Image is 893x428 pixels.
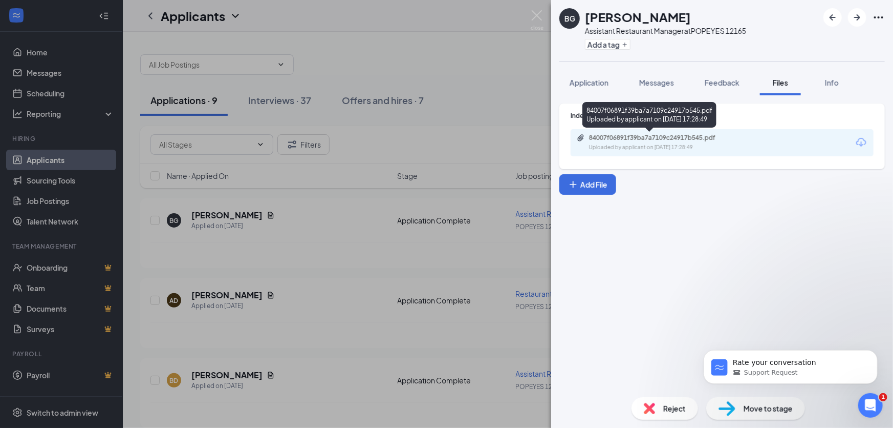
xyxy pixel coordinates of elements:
div: 84007f06891f39ba7a7109c24917b545.pdf [589,134,732,142]
span: Application [570,78,608,87]
a: Paperclip84007f06891f39ba7a7109c24917b545.pdfUploaded by applicant on [DATE] 17:28:49 [577,134,743,152]
svg: ArrowLeftNew [826,11,839,24]
span: Move to stage [744,403,793,414]
div: Indeed Resume [571,111,874,120]
button: PlusAdd a tag [585,39,630,50]
h1: [PERSON_NAME] [585,8,691,26]
button: ArrowRight [848,8,866,27]
span: Feedback [705,78,739,87]
svg: Ellipses [873,11,885,24]
span: Messages [639,78,674,87]
div: Assistant Restaurant Manager at POPEYES 12165 [585,26,746,36]
span: Files [773,78,788,87]
button: Add FilePlus [559,174,616,195]
svg: Plus [568,179,578,190]
div: BG [564,13,575,24]
svg: ArrowRight [851,11,863,24]
iframe: Intercom live chat [858,393,883,418]
button: ArrowLeftNew [823,8,842,27]
div: Uploaded by applicant on [DATE] 17:28:49 [589,144,743,152]
span: Reject [663,403,686,414]
svg: Download [855,136,867,149]
svg: Plus [622,42,628,48]
svg: Paperclip [577,134,585,142]
span: Info [825,78,839,87]
div: 84007f06891f39ba7a7109c24917b545.pdf Uploaded by applicant on [DATE] 17:28:49 [582,102,716,128]
iframe: Intercom notifications message [688,329,893,400]
span: 1 [879,393,887,401]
